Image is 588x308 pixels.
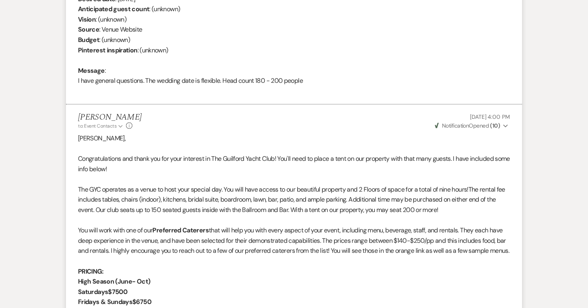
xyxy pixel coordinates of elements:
p: [PERSON_NAME], [78,133,510,144]
span: The rental fee includes tables, chairs (indoor), kitchens, bridal suite, boardroom, lawn, bar, pa... [78,185,505,214]
strong: Saturdays [78,288,108,296]
strong: PRICING: [78,267,103,276]
b: Anticipated guest count [78,5,149,13]
h5: [PERSON_NAME] [78,112,142,122]
span: Congratulations and thank you for your interest in The Guilford Yacht Club! You'll need to place ... [78,154,510,173]
button: NotificationOpened (10) [434,122,510,130]
span: that will help you with every aspect of your event, including menu, beverage, staff, and rentals.... [78,226,509,255]
strong: High Season (June- Oct) [78,277,150,286]
span: [DATE] 4:00 PM [470,113,510,120]
strong: Fridays & Sundays [78,298,132,306]
button: to: Event Contacts [78,122,124,130]
b: Budget [78,36,99,44]
span: You will work with one of our [78,226,152,234]
b: Pinterest inspiration [78,46,138,54]
strong: $6750 [132,298,151,306]
span: to: Event Contacts [78,123,116,129]
b: Message [78,66,105,75]
strong: $7500 [108,288,127,296]
strong: ( 10 ) [490,122,500,129]
b: Source [78,25,99,34]
span: The GYC operates as a venue to host your special day. You will have access to our beautiful prope... [78,185,468,194]
span: Notification [442,122,469,129]
strong: Preferred Caterers [152,226,208,234]
b: Vision [78,15,96,24]
span: Opened [435,122,500,129]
